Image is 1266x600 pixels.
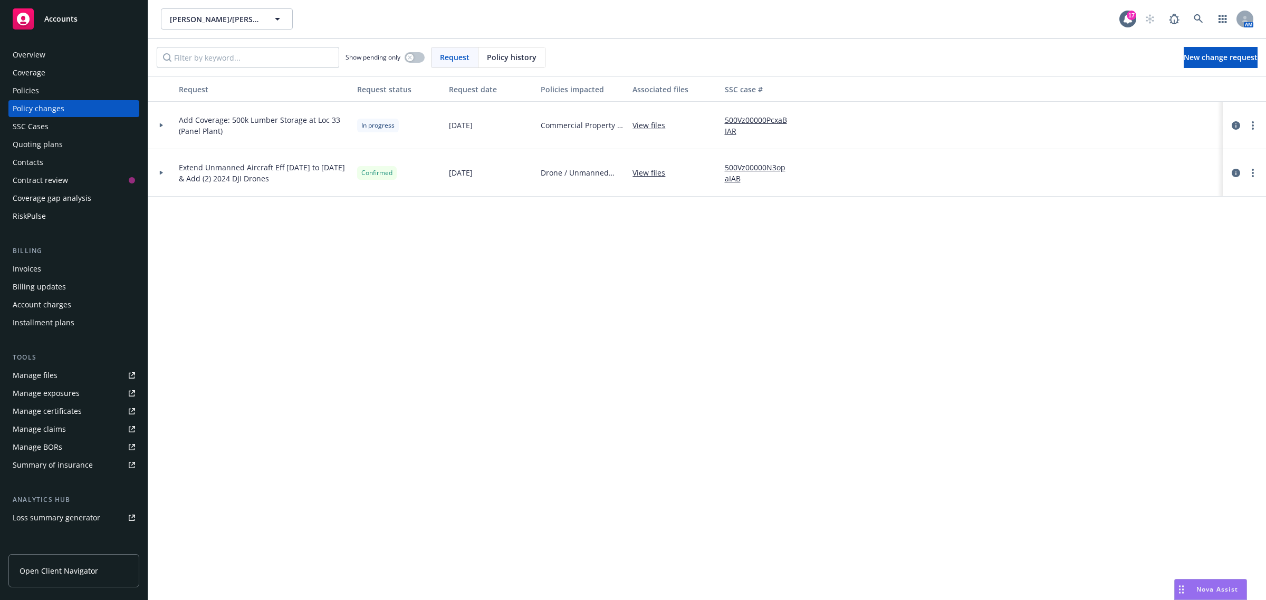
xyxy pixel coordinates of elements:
div: Policies [13,82,39,99]
div: Contacts [13,154,43,171]
a: View files [632,120,674,131]
div: Quoting plans [13,136,63,153]
div: Analytics hub [8,495,139,505]
div: Loss summary generator [13,509,100,526]
a: 500Vz00000N3opaIAB [725,162,798,184]
div: SSC case # [725,84,798,95]
a: Policies [8,82,139,99]
button: Associated files [628,76,720,102]
div: RiskPulse [13,208,46,225]
div: Request date [449,84,532,95]
div: Overview [13,46,45,63]
a: Installment plans [8,314,139,331]
a: Overview [8,46,139,63]
div: Tools [8,352,139,363]
a: Coverage [8,64,139,81]
div: Associated files [632,84,716,95]
a: Manage exposures [8,385,139,402]
a: New change request [1184,47,1258,68]
a: Billing updates [8,278,139,295]
span: Policy history [487,52,536,63]
div: Coverage [13,64,45,81]
div: Request [179,84,349,95]
a: Manage BORs [8,439,139,456]
a: Switch app [1212,8,1233,30]
div: Request status [357,84,440,95]
span: [DATE] [449,120,473,131]
a: Contacts [8,154,139,171]
span: Drone / Unmanned Aerial Vehicles / Unmanned Aircraft Systems Liability - BOR Cleared [DATE] [541,167,624,178]
div: Summary of insurance [13,457,93,473]
a: SSC Cases [8,118,139,135]
span: Add Coverage: 500k Lumber Storage at Loc 33 (Panel Plant) [179,114,349,137]
div: Manage BORs [13,439,62,456]
button: Request status [353,76,445,102]
div: Policy changes [13,100,64,117]
button: Request [175,76,353,102]
div: Manage exposures [13,385,80,402]
div: Policies impacted [541,84,624,95]
button: Nova Assist [1174,579,1247,600]
input: Filter by keyword... [157,47,339,68]
a: more [1246,119,1259,132]
div: Manage claims [13,421,66,438]
span: In progress [361,121,395,130]
span: Request [440,52,469,63]
span: Open Client Navigator [20,565,98,576]
span: Commercial Property - BOR Cleared Eff [DATE] [541,120,624,131]
a: Accounts [8,4,139,34]
div: Installment plans [13,314,74,331]
div: Invoices [13,260,41,277]
a: Report a Bug [1164,8,1185,30]
a: Contract review [8,172,139,189]
div: SSC Cases [13,118,49,135]
a: circleInformation [1230,119,1242,132]
div: Coverage gap analysis [13,190,91,207]
a: View files [632,167,674,178]
button: Policies impacted [536,76,628,102]
div: Contract review [13,172,68,189]
a: Quoting plans [8,136,139,153]
div: Manage files [13,367,57,384]
a: 500Vz00000PcxaBIAR [725,114,798,137]
div: Billing [8,246,139,256]
a: Coverage gap analysis [8,190,139,207]
button: Request date [445,76,536,102]
a: circleInformation [1230,167,1242,179]
a: RiskPulse [8,208,139,225]
a: Loss summary generator [8,509,139,526]
div: Drag to move [1175,579,1188,599]
span: [PERSON_NAME]/[PERSON_NAME] Construction, Inc. [170,14,261,25]
div: Manage certificates [13,403,82,420]
a: more [1246,167,1259,179]
a: Manage certificates [8,403,139,420]
div: Toggle Row Expanded [148,149,175,197]
div: 17 [1127,11,1136,20]
span: [DATE] [449,167,473,178]
span: New change request [1184,52,1258,62]
span: Show pending only [346,53,400,62]
a: Manage claims [8,421,139,438]
a: Policy changes [8,100,139,117]
a: Account charges [8,296,139,313]
a: Invoices [8,260,139,277]
a: Manage files [8,367,139,384]
button: SSC case # [721,76,802,102]
a: Start snowing [1139,8,1160,30]
span: Confirmed [361,168,392,178]
div: Account charges [13,296,71,313]
span: Accounts [44,15,78,23]
div: Billing updates [13,278,66,295]
a: Summary of insurance [8,457,139,473]
span: Nova Assist [1196,585,1238,594]
div: Toggle Row Expanded [148,102,175,149]
span: Extend Unmanned Aircraft Eff [DATE] to [DATE] & Add (2) 2024 DJI Drones [179,162,349,184]
a: Search [1188,8,1209,30]
button: [PERSON_NAME]/[PERSON_NAME] Construction, Inc. [161,8,293,30]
